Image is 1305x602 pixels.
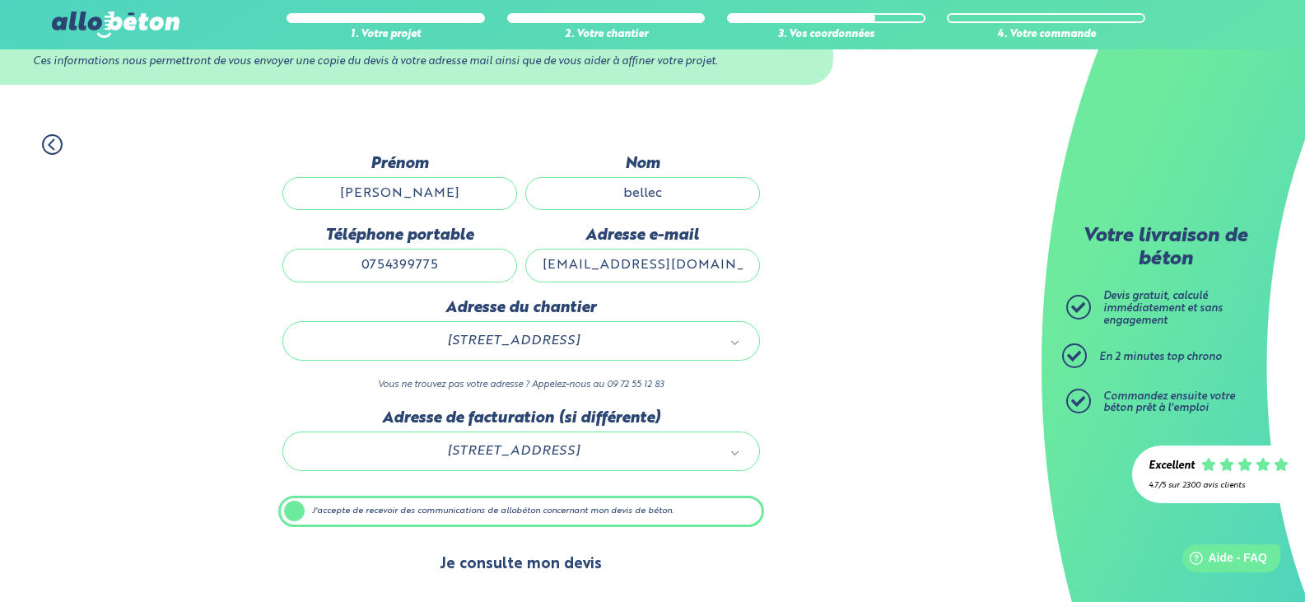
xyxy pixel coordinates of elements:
div: 1. Votre projet [287,29,485,41]
label: J'accepte de recevoir des communications de allobéton concernant mon devis de béton. [278,496,764,527]
img: allobéton [52,12,179,38]
span: [STREET_ADDRESS] [306,330,721,352]
a: [STREET_ADDRESS] [300,330,743,352]
input: Quel est votre nom de famille ? [525,177,760,210]
button: Je consulte mon devis [423,544,618,586]
p: Vous ne trouvez pas votre adresse ? Appelez-nous au 09 72 55 12 83 [282,377,760,393]
input: Quel est votre prénom ? [282,177,517,210]
div: Ces informations nous permettront de vous envoyer une copie du devis à votre adresse mail ainsi q... [33,56,799,68]
label: Adresse e-mail [525,226,760,245]
div: 4. Votre commande [947,29,1145,41]
label: Prénom [282,155,517,173]
input: ex : contact@allobeton.fr [525,249,760,282]
div: 2. Votre chantier [507,29,706,41]
iframe: Help widget launcher [1158,538,1287,584]
input: ex : 0642930817 [282,249,517,282]
span: [STREET_ADDRESS] [306,441,721,462]
label: Adresse du chantier [282,299,760,317]
label: Adresse de facturation (si différente) [282,409,760,427]
div: 3. Vos coordonnées [727,29,925,41]
a: [STREET_ADDRESS] [300,441,743,462]
label: Nom [525,155,760,173]
label: Téléphone portable [282,226,517,245]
